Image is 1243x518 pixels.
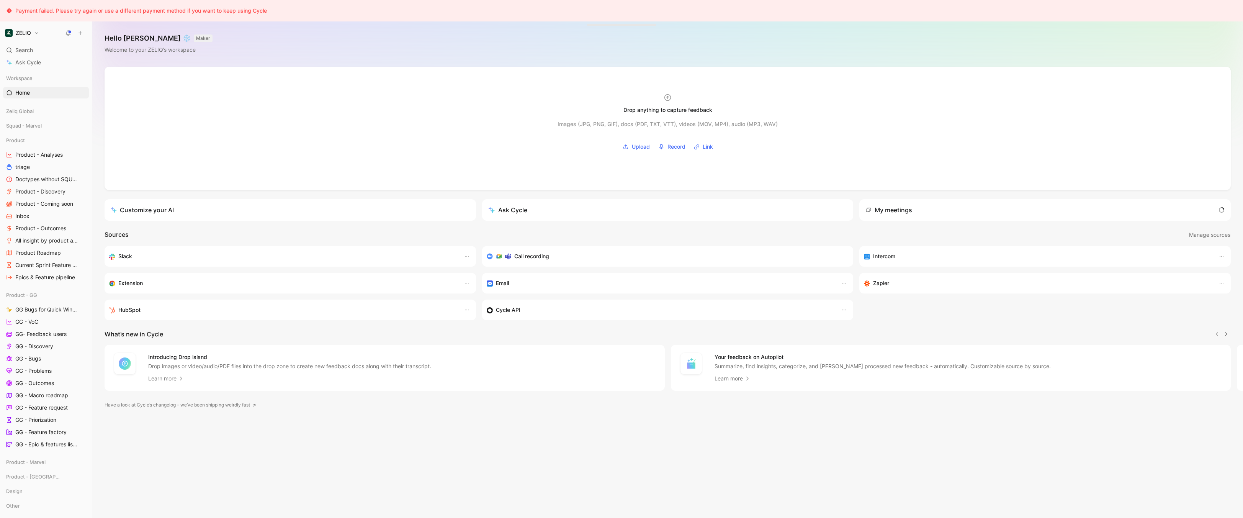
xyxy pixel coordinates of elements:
[15,6,267,15] div: Payment failed. Please try again or use a different payment method if you want to keep using Cycle
[15,249,61,257] span: Product Roadmap
[3,328,89,340] a: GG- Feedback users
[632,142,650,151] span: Upload
[3,87,89,98] a: Home
[3,186,89,197] a: Product - Discovery
[1189,230,1231,240] button: Manage sources
[6,122,42,129] span: Squad - Marvel
[496,305,520,315] h3: Cycle API
[3,44,89,56] div: Search
[558,120,778,129] div: Images (JPG, PNG, GIF), docs (PDF, TXT, VTT), videos (MOV, MP4), audio (MP3, WAV)
[3,439,89,450] a: GG - Epic & features listing
[3,272,89,283] a: Epics & Feature pipeline
[3,402,89,413] a: GG - Feature request
[656,141,688,152] button: Record
[703,142,713,151] span: Link
[3,485,89,499] div: Design
[3,456,89,468] div: Product - Marvel
[3,120,89,134] div: Squad - Marvel
[148,362,431,370] p: Drop images or video/audio/PDF files into the drop zone to create new feedback docs along with th...
[6,502,20,510] span: Other
[3,471,89,485] div: Product - [GEOGRAPHIC_DATA]
[15,404,68,411] span: GG - Feature request
[3,161,89,173] a: triage
[3,28,41,38] button: ZELIQZELIQ
[3,304,89,315] a: GG Bugs for Quick Wins days
[15,274,75,281] span: Epics & Feature pipeline
[15,428,67,436] span: GG - Feature factory
[865,205,912,215] div: My meetings
[118,305,141,315] h3: HubSpot
[3,500,89,511] div: Other
[514,252,549,261] h3: Call recording
[15,330,67,338] span: GG- Feedback users
[15,416,56,424] span: GG - Priorization
[15,261,79,269] span: Current Sprint Feature pipeline
[15,392,68,399] span: GG - Macro roadmap
[148,352,431,362] h4: Introducing Drop island
[15,188,65,195] span: Product - Discovery
[487,305,834,315] div: Sync customers & send feedback from custom sources. Get inspired by our favorite use case
[16,30,31,36] h1: ZELIQ
[3,174,89,185] a: Doctypes without SQUAD
[3,149,89,161] a: Product - Analyses
[620,141,653,152] button: Upload
[15,379,54,387] span: GG - Outcomes
[3,259,89,271] a: Current Sprint Feature pipeline
[109,252,456,261] div: Sync your customers, send feedback and get updates in Slack
[15,163,30,171] span: triage
[3,134,89,283] div: ProductProduct - AnalysestriageDoctypes without SQUADProduct - DiscoveryProduct - Coming soonInbo...
[3,210,89,222] a: Inbox
[15,58,41,67] span: Ask Cycle
[715,374,751,383] a: Learn more
[873,279,889,288] h3: Zapier
[15,318,38,326] span: GG - VoC
[6,291,37,299] span: Product - GG
[3,390,89,401] a: GG - Macro roadmap
[3,353,89,364] a: GG - Bugs
[6,136,25,144] span: Product
[1189,230,1230,239] span: Manage sources
[6,107,34,115] span: Zeliq Global
[15,151,63,159] span: Product - Analyses
[15,237,79,244] span: All insight by product areas
[691,141,716,152] button: Link
[3,289,89,450] div: Product - GGGG Bugs for Quick Wins daysGG - VoCGG- Feedback usersGG - DiscoveryGG - BugsGG - Prob...
[3,105,89,117] div: Zeliq Global
[3,247,89,259] a: Product Roadmap
[118,252,132,261] h3: Slack
[487,252,843,261] div: Record & transcribe meetings from Zoom, Meet & Teams.
[15,200,73,208] span: Product - Coming soon
[3,341,89,352] a: GG - Discovery
[194,34,213,42] button: MAKER
[3,485,89,497] div: Design
[3,426,89,438] a: GG - Feature factory
[3,365,89,377] a: GG - Problems
[864,279,1211,288] div: Capture feedback from thousands of sources with Zapier (survey results, recordings, sheets, etc).
[6,458,46,466] span: Product - Marvel
[873,252,895,261] h3: Intercom
[15,355,41,362] span: GG - Bugs
[148,374,184,383] a: Learn more
[15,343,53,350] span: GG - Discovery
[667,142,685,151] span: Record
[3,120,89,131] div: Squad - Marvel
[105,45,213,54] div: Welcome to your ZELIQ’s workspace
[715,352,1051,362] h4: Your feedback on Autopilot
[3,471,89,482] div: Product - [GEOGRAPHIC_DATA]
[3,235,89,246] a: All insight by product areas
[105,329,163,339] h2: What’s new in Cycle
[3,72,89,84] div: Workspace
[15,441,79,448] span: GG - Epic & features listing
[105,230,129,240] h2: Sources
[6,487,23,495] span: Design
[864,252,1211,261] div: Sync your customers, send feedback and get updates in Intercom
[15,367,52,375] span: GG - Problems
[482,199,854,221] button: Ask Cycle
[3,414,89,426] a: GG - Priorization
[3,57,89,68] a: Ask Cycle
[6,74,33,82] span: Workspace
[3,316,89,328] a: GG - VoC
[715,362,1051,370] p: Summarize, find insights, categorize, and [PERSON_NAME] processed new feedback - automatically. C...
[3,105,89,119] div: Zeliq Global
[109,279,456,288] div: Capture feedback from anywhere on the web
